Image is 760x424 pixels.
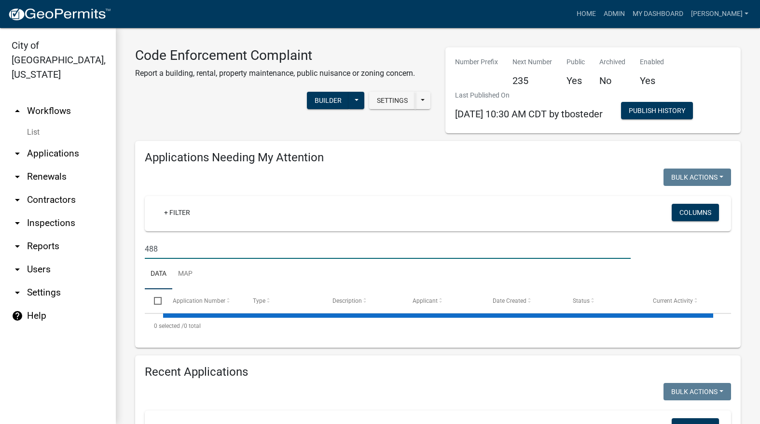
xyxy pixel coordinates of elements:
[12,105,23,117] i: arrow_drop_up
[12,217,23,229] i: arrow_drop_down
[599,75,625,86] h5: No
[663,169,731,186] button: Bulk Actions
[687,5,752,23] a: [PERSON_NAME]
[243,289,323,312] datatable-header-cell: Type
[369,92,415,109] button: Settings
[629,5,687,23] a: My Dashboard
[573,5,600,23] a: Home
[512,75,552,86] h5: 235
[644,289,724,312] datatable-header-cell: Current Activity
[600,5,629,23] a: Admin
[12,194,23,206] i: arrow_drop_down
[403,289,484,312] datatable-header-cell: Applicant
[455,108,603,120] span: [DATE] 10:30 AM CDT by tbosteder
[567,75,585,86] h5: Yes
[156,204,198,221] a: + Filter
[307,92,349,109] button: Builder
[567,57,585,67] p: Public
[455,90,603,100] p: Last Published On
[145,239,631,259] input: Search for applications
[163,289,243,312] datatable-header-cell: Application Number
[12,264,23,275] i: arrow_drop_down
[145,259,172,290] a: Data
[12,287,23,298] i: arrow_drop_down
[413,297,438,304] span: Applicant
[599,57,625,67] p: Archived
[135,68,415,79] p: Report a building, rental, property maintenance, public nuisance or zoning concern.
[672,204,719,221] button: Columns
[455,57,498,67] p: Number Prefix
[135,47,415,64] h3: Code Enforcement Complaint
[512,57,552,67] p: Next Number
[573,297,590,304] span: Status
[640,75,664,86] h5: Yes
[332,297,362,304] span: Description
[663,383,731,400] button: Bulk Actions
[640,57,664,67] p: Enabled
[253,297,265,304] span: Type
[173,297,225,304] span: Application Number
[621,102,693,119] button: Publish History
[621,108,693,115] wm-modal-confirm: Workflow Publish History
[323,289,403,312] datatable-header-cell: Description
[653,297,693,304] span: Current Activity
[564,289,644,312] datatable-header-cell: Status
[493,297,526,304] span: Date Created
[154,323,184,329] span: 0 selected /
[484,289,564,312] datatable-header-cell: Date Created
[145,151,731,165] h4: Applications Needing My Attention
[145,314,731,338] div: 0 total
[172,259,198,290] a: Map
[12,310,23,322] i: help
[12,148,23,159] i: arrow_drop_down
[12,240,23,252] i: arrow_drop_down
[145,365,731,379] h4: Recent Applications
[145,289,163,312] datatable-header-cell: Select
[12,171,23,183] i: arrow_drop_down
